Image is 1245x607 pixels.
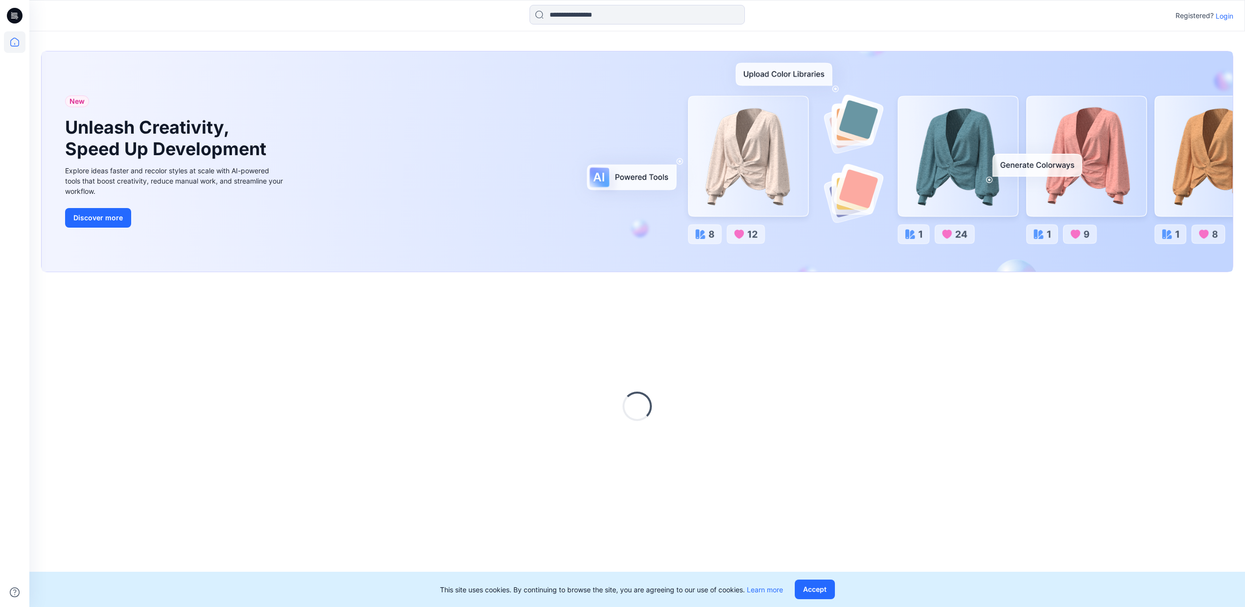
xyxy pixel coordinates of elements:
[1216,11,1233,21] p: Login
[69,95,85,107] span: New
[65,208,131,228] button: Discover more
[65,165,285,196] div: Explore ideas faster and recolor styles at scale with AI-powered tools that boost creativity, red...
[440,584,783,595] p: This site uses cookies. By continuing to browse the site, you are agreeing to our use of cookies.
[747,585,783,594] a: Learn more
[795,580,835,599] button: Accept
[65,208,285,228] a: Discover more
[1176,10,1214,22] p: Registered?
[65,117,271,159] h1: Unleash Creativity, Speed Up Development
